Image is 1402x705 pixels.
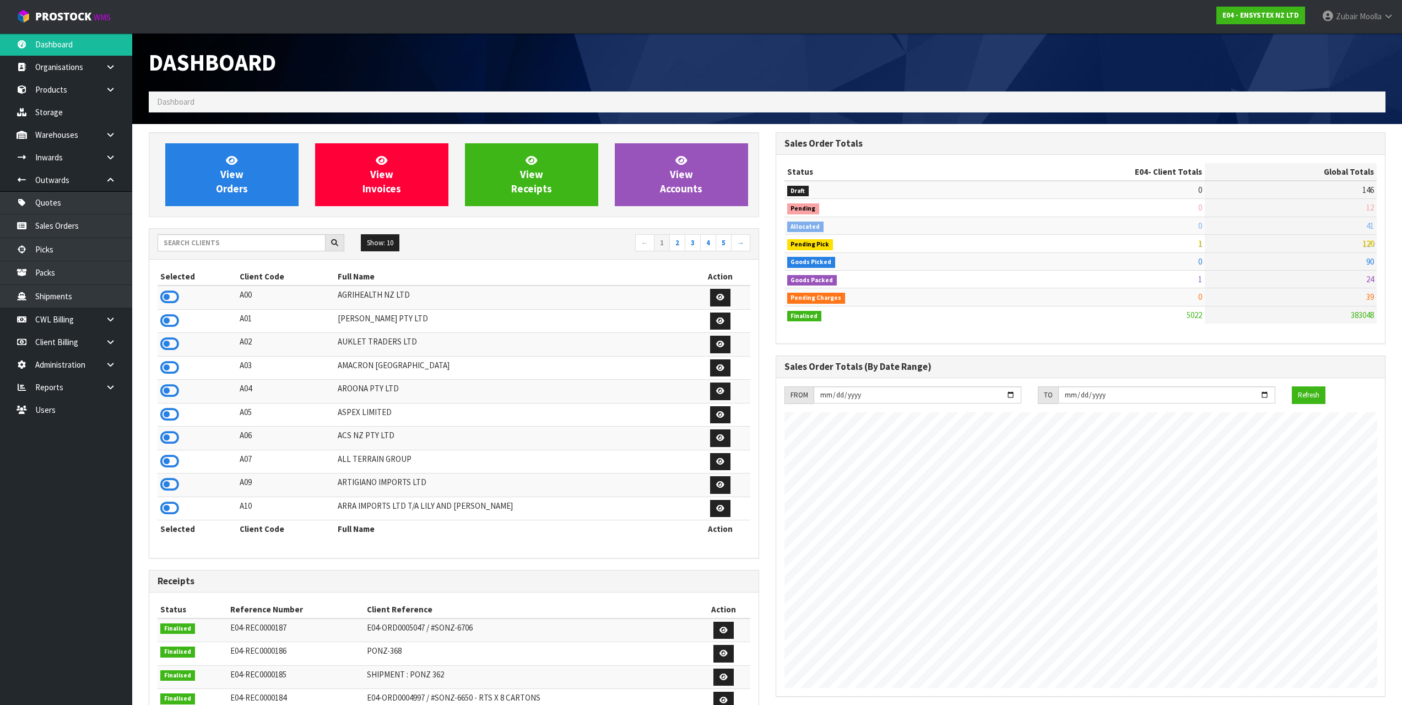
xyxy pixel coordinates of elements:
[660,154,702,195] span: View Accounts
[787,203,820,214] span: Pending
[335,286,690,309] td: AGRIHEALTH NZ LTD
[981,163,1205,181] th: - Client Totals
[335,520,690,538] th: Full Name
[787,275,837,286] span: Goods Packed
[465,143,598,206] a: ViewReceipts
[787,257,836,268] span: Goods Picked
[315,143,448,206] a: ViewInvoices
[367,645,402,656] span: PONZ-368
[1205,163,1377,181] th: Global Totals
[716,234,732,252] a: 5
[784,163,981,181] th: Status
[1198,274,1202,284] span: 1
[654,234,670,252] a: 1
[158,601,228,618] th: Status
[237,403,335,427] td: A05
[237,268,335,286] th: Client Code
[230,692,286,703] span: E04-REC0000184
[335,403,690,427] td: ASPEX LIMITED
[635,234,654,252] a: ←
[237,356,335,380] td: A03
[335,333,690,357] td: AUKLET TRADERS LTD
[362,154,401,195] span: View Invoices
[784,138,1377,149] h3: Sales Order Totals
[1366,202,1374,213] span: 12
[1366,256,1374,267] span: 90
[685,234,701,252] a: 3
[1135,166,1148,177] span: E04
[216,154,248,195] span: View Orders
[157,96,194,107] span: Dashboard
[1198,220,1202,231] span: 0
[94,12,111,23] small: WMS
[784,386,814,404] div: FROM
[160,670,195,681] span: Finalised
[230,622,286,633] span: E04-REC0000187
[335,268,690,286] th: Full Name
[160,647,195,658] span: Finalised
[158,520,237,538] th: Selected
[1222,10,1299,20] strong: E04 - ENSYSTEX NZ LTD
[361,234,399,252] button: Show: 10
[228,601,364,618] th: Reference Number
[158,576,750,586] h3: Receipts
[1198,185,1202,195] span: 0
[335,309,690,333] td: [PERSON_NAME] PTY LTD
[511,154,552,195] span: View Receipts
[787,311,822,322] span: Finalised
[367,622,473,633] span: E04-ORD0005047 / #SONZ-6706
[1336,11,1358,21] span: Zubair
[230,645,286,656] span: E04-REC0000186
[1366,220,1374,231] span: 41
[669,234,685,252] a: 2
[160,693,195,704] span: Finalised
[149,47,276,77] span: Dashboard
[158,234,326,251] input: Search clients
[158,268,237,286] th: Selected
[367,692,540,703] span: E04-ORD0004997 / #SONZ-6650 - RTS X 8 CARTONS
[787,222,824,233] span: Allocated
[237,520,335,538] th: Client Code
[787,293,846,304] span: Pending Charges
[35,9,91,24] span: ProStock
[1360,11,1382,21] span: Moolla
[17,9,30,23] img: cube-alt.png
[237,380,335,403] td: A04
[237,450,335,473] td: A07
[237,427,335,450] td: A06
[165,143,299,206] a: ViewOrders
[784,362,1377,372] h3: Sales Order Totals (By Date Range)
[237,333,335,357] td: A02
[335,380,690,403] td: AROONA PTY LTD
[1362,185,1374,195] span: 146
[787,186,809,197] span: Draft
[690,520,750,538] th: Action
[787,239,833,250] span: Pending Pick
[1198,292,1202,302] span: 0
[335,427,690,450] td: ACS NZ PTY LTD
[1198,238,1202,249] span: 1
[1366,292,1374,302] span: 39
[335,497,690,520] td: ARRA IMPORTS LTD T/A LILY AND [PERSON_NAME]
[237,286,335,309] td: A00
[237,497,335,520] td: A10
[237,473,335,497] td: A09
[364,601,697,618] th: Client Reference
[1362,238,1374,249] span: 120
[335,473,690,497] td: ARTIGIANO IMPORTS LTD
[1216,7,1305,24] a: E04 - ENSYSTEX NZ LTD
[462,234,750,254] nav: Page navigation
[335,356,690,380] td: AMACRON [GEOGRAPHIC_DATA]
[731,234,750,252] a: →
[690,268,750,286] th: Action
[1198,256,1202,267] span: 0
[335,450,690,473] td: ALL TERRAIN GROUP
[700,234,716,252] a: 4
[1351,310,1374,320] span: 383048
[1198,202,1202,213] span: 0
[697,601,750,618] th: Action
[1292,386,1325,404] button: Refresh
[615,143,748,206] a: ViewAccounts
[1038,386,1058,404] div: TO
[237,309,335,333] td: A01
